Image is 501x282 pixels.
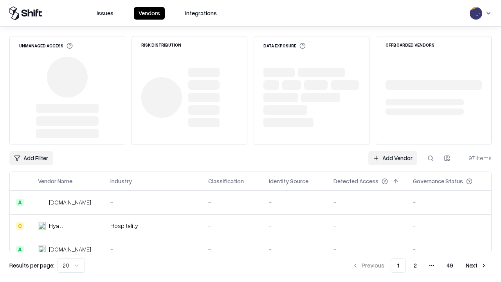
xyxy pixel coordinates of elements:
button: Issues [92,7,118,20]
div: - [333,245,400,253]
div: Data Exposure [263,43,306,49]
img: primesec.co.il [38,246,46,253]
div: Classification [208,177,244,185]
div: - [413,245,485,253]
img: intrado.com [38,199,46,206]
nav: pagination [348,258,492,273]
div: Governance Status [413,177,463,185]
div: - [208,198,256,206]
div: Hyatt [49,222,63,230]
div: C [16,222,24,230]
button: Integrations [180,7,222,20]
div: - [269,245,321,253]
button: 2 [407,258,423,273]
div: - [269,222,321,230]
div: 971 items [460,154,492,162]
div: Identity Source [269,177,308,185]
a: Add Vendor [368,151,417,165]
div: - [413,198,485,206]
div: - [208,245,256,253]
div: A [16,246,24,253]
div: [DOMAIN_NAME] [49,198,91,206]
img: Hyatt [38,222,46,230]
button: Vendors [134,7,165,20]
div: Unmanaged Access [19,43,73,49]
div: - [413,222,485,230]
div: - [269,198,321,206]
div: - [333,222,400,230]
button: Next [461,258,492,273]
button: Add Filter [9,151,53,165]
p: Results per page: [9,261,54,269]
div: - [110,198,196,206]
div: Hospitality [110,222,196,230]
div: Industry [110,177,132,185]
div: Risk Distribution [141,43,181,47]
div: Detected Access [333,177,378,185]
div: - [110,245,196,253]
button: 1 [391,258,406,273]
div: [DOMAIN_NAME] [49,245,91,253]
div: - [208,222,256,230]
div: A [16,199,24,206]
button: 49 [440,258,460,273]
div: - [333,198,400,206]
div: Offboarded Vendors [386,43,434,47]
div: Vendor Name [38,177,72,185]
